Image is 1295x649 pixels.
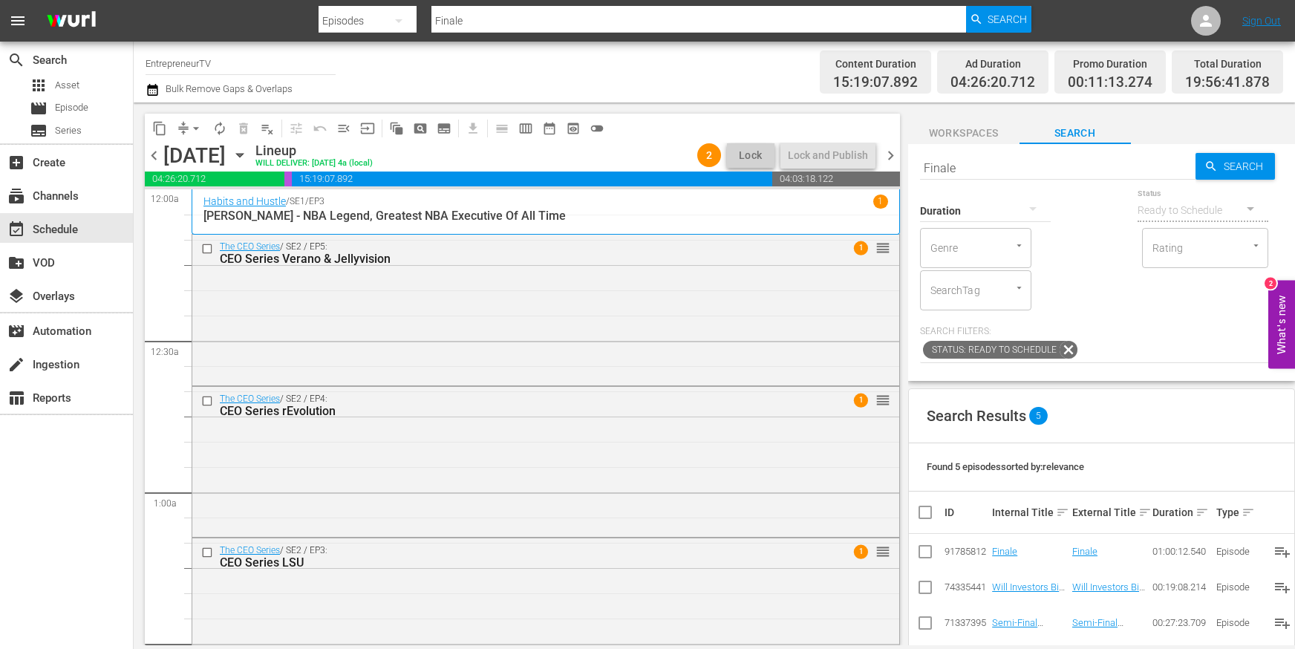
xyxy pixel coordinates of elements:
p: 1 [878,196,883,206]
span: pageview_outlined [413,121,428,136]
span: 1 [853,241,867,255]
a: The CEO Series [220,241,280,252]
button: Open [1012,281,1026,295]
span: Schedule [7,221,25,238]
img: ans4CAIJ8jUAAAAAAAAAAAAAAAAAAAAAAAAgQb4GAAAAAAAAAAAAAAAAAAAAAAAAJMjXAAAAAAAAAAAAAAAAAAAAAAAAgAT5G... [36,4,107,39]
span: Automation [7,322,25,340]
span: Ingestion [7,356,25,374]
span: Search [988,6,1027,33]
span: Asset [55,78,79,93]
span: sort [1195,506,1209,519]
button: reorder [875,392,890,407]
span: Refresh All Search Blocks [379,114,408,143]
span: reorder [875,240,890,256]
span: 04:26:20.712 [145,172,284,186]
button: Open Feedback Widget [1268,281,1295,369]
span: Search [1218,153,1275,180]
span: menu_open [336,121,351,136]
span: Search Results [927,407,1026,425]
a: Sign Out [1242,15,1281,27]
p: / [286,196,290,206]
span: Episode [55,100,88,115]
span: Create [7,154,25,172]
span: 04:03:18.122 [772,172,899,186]
div: 00:19:08.214 [1152,581,1212,593]
span: Series [30,122,48,140]
div: External Title [1072,503,1148,521]
span: 00:11:13.274 [1068,74,1152,91]
span: 5 [1029,407,1048,425]
span: 1 [853,394,867,408]
span: subtitles_outlined [437,121,451,136]
div: 00:27:23.709 [1152,617,1212,628]
div: Lock and Publish [788,142,868,169]
span: playlist_add [1273,578,1291,596]
span: chevron_right [881,146,900,165]
a: Will Investors Bite on a Pizza Wallet? Find Out on the Wild Season Finale of 'Elevator Pitch.' [1072,581,1147,648]
a: Finale [992,546,1017,557]
span: Copy Lineup [148,117,172,140]
div: CEO Series LSU [220,555,818,570]
span: VOD [7,254,25,272]
div: Episode [1216,546,1260,557]
a: Finale [1072,546,1097,557]
span: sort [1056,506,1069,519]
span: input [360,121,375,136]
span: Week Calendar View [514,117,538,140]
div: [DATE] [163,143,226,168]
button: reorder [875,544,890,558]
button: reorder [875,240,890,255]
div: / SE2 / EP4: [220,394,818,418]
span: menu [9,12,27,30]
span: Remove Gaps & Overlaps [172,117,208,140]
span: Overlays [7,287,25,305]
div: 91785812 [945,546,988,557]
span: Channels [7,187,25,205]
div: Internal Title [992,503,1068,521]
div: Total Duration [1185,53,1270,74]
span: Search [7,51,25,69]
span: auto_awesome_motion_outlined [389,121,404,136]
span: date_range_outlined [542,121,557,136]
span: arrow_drop_down [189,121,203,136]
span: autorenew_outlined [212,121,227,136]
span: Fill episodes with ad slates [332,117,356,140]
button: Search [966,6,1031,33]
span: playlist_add [1273,614,1291,632]
p: EP3 [309,196,324,206]
div: 01:00:12.540 [1152,546,1212,557]
div: / SE2 / EP5: [220,241,818,266]
div: Ready to Schedule [1138,189,1268,231]
a: Habits and Hustle [203,195,286,207]
span: Asset [30,76,48,94]
span: 15:19:07.892 [833,74,918,91]
p: Search Filters: [920,325,1283,338]
div: 2 [1265,278,1276,290]
span: playlist_remove_outlined [260,121,275,136]
button: Lock and Publish [780,142,875,169]
span: 19:56:41.878 [1185,74,1270,91]
span: sort [1138,506,1152,519]
span: Day Calendar View [485,114,514,143]
button: Open [1012,238,1026,252]
span: 1 [853,544,867,558]
span: toggle_off [590,121,604,136]
div: Ad Duration [950,53,1035,74]
div: CEO Series rEvolution [220,404,818,418]
span: Lock [733,148,769,163]
div: Content Duration [833,53,918,74]
button: Open [1249,238,1263,252]
div: Type [1216,503,1260,521]
div: CEO Series Verano & Jellyvision [220,252,818,266]
span: Series [55,123,82,138]
span: Reports [7,389,25,407]
span: compress [176,121,191,136]
span: Bulk Remove Gaps & Overlaps [163,83,293,94]
div: Duration [1152,503,1212,521]
div: 74335441 [945,581,988,593]
span: 04:26:20.712 [950,74,1035,91]
a: The CEO Series [220,545,280,555]
span: reorder [875,544,890,560]
span: View Backup [561,117,585,140]
span: calendar_view_week_outlined [518,121,533,136]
